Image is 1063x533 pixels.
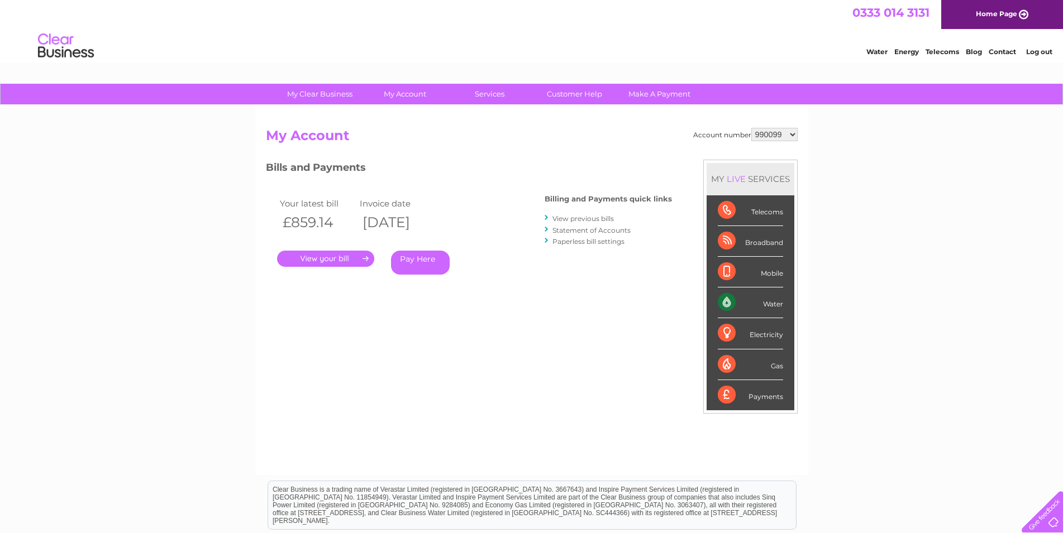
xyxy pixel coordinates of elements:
[718,226,783,257] div: Broadband
[926,47,959,56] a: Telecoms
[966,47,982,56] a: Blog
[989,47,1016,56] a: Contact
[724,174,748,184] div: LIVE
[277,211,357,234] th: £859.14
[718,195,783,226] div: Telecoms
[894,47,919,56] a: Energy
[357,211,437,234] th: [DATE]
[274,84,366,104] a: My Clear Business
[852,6,929,20] a: 0333 014 3131
[37,29,94,63] img: logo.png
[707,163,794,195] div: MY SERVICES
[552,226,631,234] a: Statement of Accounts
[552,214,614,223] a: View previous bills
[718,318,783,349] div: Electricity
[359,84,451,104] a: My Account
[357,196,437,211] td: Invoice date
[552,237,625,246] a: Paperless bill settings
[444,84,536,104] a: Services
[545,195,672,203] h4: Billing and Payments quick links
[1026,47,1052,56] a: Log out
[268,6,796,54] div: Clear Business is a trading name of Verastar Limited (registered in [GEOGRAPHIC_DATA] No. 3667643...
[718,257,783,287] div: Mobile
[718,380,783,410] div: Payments
[391,251,450,275] a: Pay Here
[613,84,706,104] a: Make A Payment
[528,84,621,104] a: Customer Help
[866,47,888,56] a: Water
[277,251,374,267] a: .
[277,196,357,211] td: Your latest bill
[718,287,783,318] div: Water
[718,349,783,380] div: Gas
[266,128,798,149] h2: My Account
[266,160,672,179] h3: Bills and Payments
[693,128,798,141] div: Account number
